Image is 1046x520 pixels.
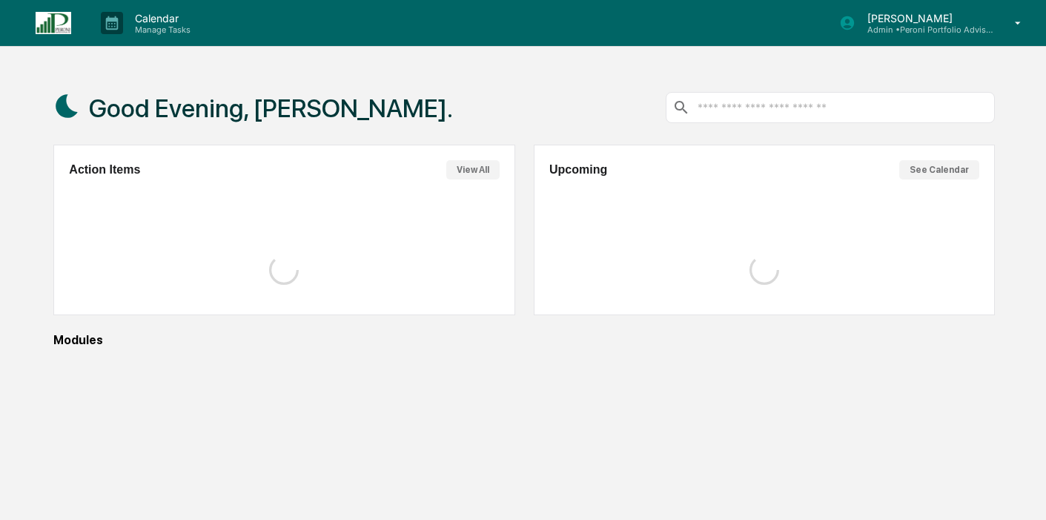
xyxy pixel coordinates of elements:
img: logo [36,12,71,34]
h2: Upcoming [549,163,607,177]
div: Modules [53,333,995,347]
p: [PERSON_NAME] [855,12,993,24]
h1: Good Evening, [PERSON_NAME]. [89,93,453,123]
p: Calendar [123,12,198,24]
h2: Action Items [69,163,140,177]
button: See Calendar [899,160,979,180]
p: Admin • Peroni Portfolio Advisors [855,24,993,35]
button: View All [446,160,500,180]
p: Manage Tasks [123,24,198,35]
